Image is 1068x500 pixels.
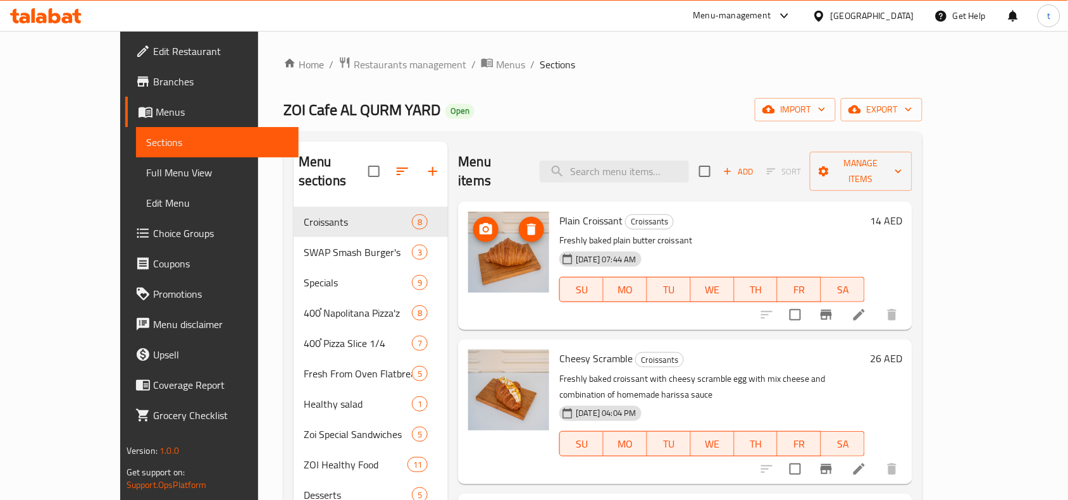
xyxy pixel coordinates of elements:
div: Croissants [625,214,674,229]
div: 400ْ Pizza Slice 1/47 [294,328,449,358]
span: 400ْ Pizza Slice 1/4 [304,336,412,351]
span: 7 [413,338,427,350]
nav: breadcrumb [283,56,922,73]
div: ZOI Healthy Food11 [294,449,449,480]
span: 9 [413,277,427,289]
span: Restaurants management [354,57,466,72]
span: Edit Restaurant [153,44,289,59]
span: 8 [413,216,427,228]
span: 5 [413,429,427,441]
button: import [755,98,836,121]
span: Full Menu View [146,165,289,180]
h2: Menu items [458,152,525,190]
span: Menu disclaimer [153,317,289,332]
span: ZOI Cafe AL QURM YARD [283,95,440,124]
button: WE [691,277,735,302]
li: / [530,57,535,72]
span: Sections [540,57,576,72]
span: SU [565,435,599,453]
button: Branch-specific-item [811,454,841,484]
span: ZOI Healthy Food [304,457,407,472]
span: 5 [413,368,427,380]
a: Edit menu item [852,307,867,322]
span: Get support on: [127,464,185,480]
button: TU [647,431,691,456]
span: Croissants [636,353,683,367]
div: [GEOGRAPHIC_DATA] [831,9,914,23]
span: MO [609,281,642,299]
div: items [407,457,428,472]
button: delete [877,454,907,484]
span: [DATE] 07:44 AM [571,253,641,265]
span: 11 [408,459,427,471]
button: SU [559,277,604,302]
button: SA [821,277,865,302]
a: Choice Groups [125,218,299,248]
span: Croissants [626,214,673,229]
span: Coverage Report [153,377,289,393]
a: Edit Menu [136,188,299,218]
h6: 26 AED [870,350,902,367]
div: items [412,366,428,381]
button: Add section [418,156,448,186]
a: Support.OpsPlatform [127,477,207,493]
li: / [329,57,333,72]
span: Add item [718,162,759,181]
div: Specials9 [294,267,449,298]
div: Open [445,104,475,119]
div: Menu-management [693,8,771,23]
a: Coupons [125,248,299,279]
div: items [412,396,428,412]
span: Promotions [153,286,289,302]
div: items [412,305,428,320]
div: Zoi Special Sandwiches [304,427,412,442]
span: Specials [304,275,412,290]
div: Croissants8 [294,207,449,237]
a: Sections [136,127,299,157]
span: TH [740,435,773,453]
button: Branch-specific-item [811,300,841,330]
span: SWAP Smash Burger's [304,245,412,260]
span: Version: [127,442,158,459]
span: Add [721,164,755,179]
a: Promotions [125,279,299,309]
span: Branches [153,74,289,89]
button: Add [718,162,759,181]
div: items [412,336,428,351]
div: 400ْ Napolitana Pizza'z [304,305,412,320]
span: FR [783,281,816,299]
span: Menus [156,104,289,119]
span: SA [826,435,860,453]
a: Edit menu item [852,461,867,477]
span: 1 [413,398,427,410]
span: Edit Menu [146,195,289,210]
button: upload picture [473,217,499,242]
a: Menus [481,56,525,73]
div: items [412,275,428,290]
a: Upsell [125,339,299,370]
h2: Menu sections [299,152,369,190]
a: Branches [125,66,299,97]
div: Fresh From Oven Flatbread [304,366,412,381]
span: Sections [146,135,289,150]
button: delete [877,300,907,330]
a: Full Menu View [136,157,299,188]
span: Healthy salad [304,396,412,412]
div: 400ْ Napolitana Pizza'z8 [294,298,449,328]
div: Croissants [304,214,412,229]
span: import [765,102,826,118]
span: WE [696,281,730,299]
button: WE [691,431,735,456]
button: MO [604,277,647,302]
a: Restaurants management [338,56,466,73]
span: Open [445,106,475,116]
span: WE [696,435,730,453]
span: Grocery Checklist [153,408,289,423]
span: Choice Groups [153,226,289,241]
span: export [851,102,912,118]
span: TH [740,281,773,299]
a: Home [283,57,324,72]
